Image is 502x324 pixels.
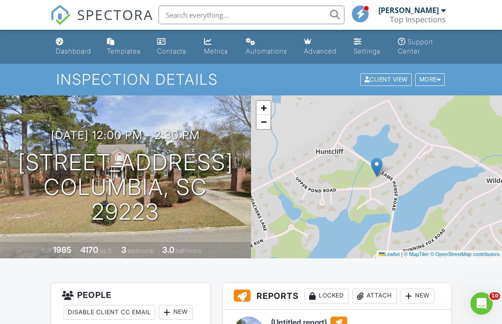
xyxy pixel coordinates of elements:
[176,247,202,254] span: bathrooms
[200,34,235,60] a: Metrics
[15,150,236,224] h1: [STREET_ADDRESS] Columbia, SC 29223
[257,115,271,129] a: Zoom out
[354,47,381,55] div: Settings
[128,247,153,254] span: bedrooms
[53,245,72,255] div: 1985
[378,6,439,15] div: [PERSON_NAME]
[261,102,267,114] span: +
[470,292,493,315] iframe: Intercom live chat
[261,116,267,128] span: −
[415,74,445,86] div: More
[157,47,186,55] div: Contacts
[430,251,500,257] a: © OpenStreetMap contributors
[80,245,98,255] div: 4170
[360,74,412,86] div: Client View
[77,5,153,24] span: SPECTORA
[394,34,450,60] a: Support Center
[103,34,146,60] a: Templates
[489,292,500,300] span: 10
[41,247,52,254] span: Built
[398,38,433,55] div: Support Center
[359,75,414,82] a: Client View
[121,245,126,255] div: 3
[159,305,193,320] div: New
[371,158,383,177] img: Marker
[401,289,435,304] div: New
[390,15,446,24] div: Top Inspections
[246,47,287,55] div: Automations
[51,129,200,142] h3: [DATE] 12:00 pm - 2:30 pm
[401,251,403,257] span: |
[350,34,387,60] a: Settings
[52,34,96,60] a: Dashboard
[153,34,193,60] a: Contacts
[107,47,141,55] div: Templates
[304,47,337,55] div: Advanced
[162,245,174,255] div: 3.0
[257,101,271,115] a: Zoom in
[56,71,446,88] h1: Inspection Details
[242,34,292,60] a: Automations (Basic)
[352,289,397,304] div: Attach
[300,34,343,60] a: Advanced
[159,6,344,24] input: Search everything...
[379,251,400,257] a: Leaflet
[99,247,112,254] span: sq. ft.
[50,5,71,25] img: The Best Home Inspection Software - Spectora
[204,47,228,55] div: Metrics
[50,13,153,32] a: SPECTORA
[404,251,429,257] a: © MapTiler
[56,47,91,55] div: Dashboard
[304,289,349,304] div: Locked
[64,305,155,320] div: Disable Client CC Email
[223,283,451,310] h3: Reports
